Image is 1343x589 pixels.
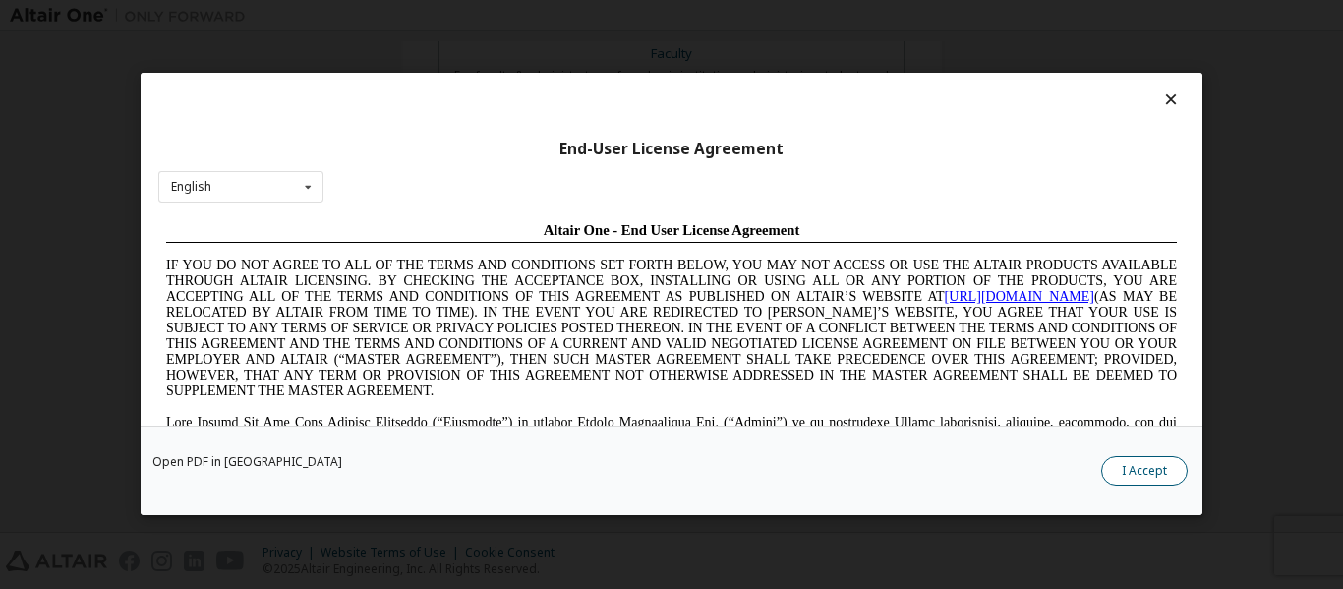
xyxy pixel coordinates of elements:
div: End-User License Agreement [158,140,1185,159]
span: IF YOU DO NOT AGREE TO ALL OF THE TERMS AND CONDITIONS SET FORTH BELOW, YOU MAY NOT ACCESS OR USE... [8,43,1019,184]
a: Open PDF in [GEOGRAPHIC_DATA] [152,457,342,469]
span: Altair One - End User License Agreement [385,8,642,24]
button: I Accept [1101,457,1188,487]
a: [URL][DOMAIN_NAME] [787,75,936,89]
div: English [171,181,211,193]
span: Lore Ipsumd Sit Ame Cons Adipisc Elitseddo (“Eiusmodte”) in utlabor Etdolo Magnaaliqua Eni. (“Adm... [8,201,1019,341]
